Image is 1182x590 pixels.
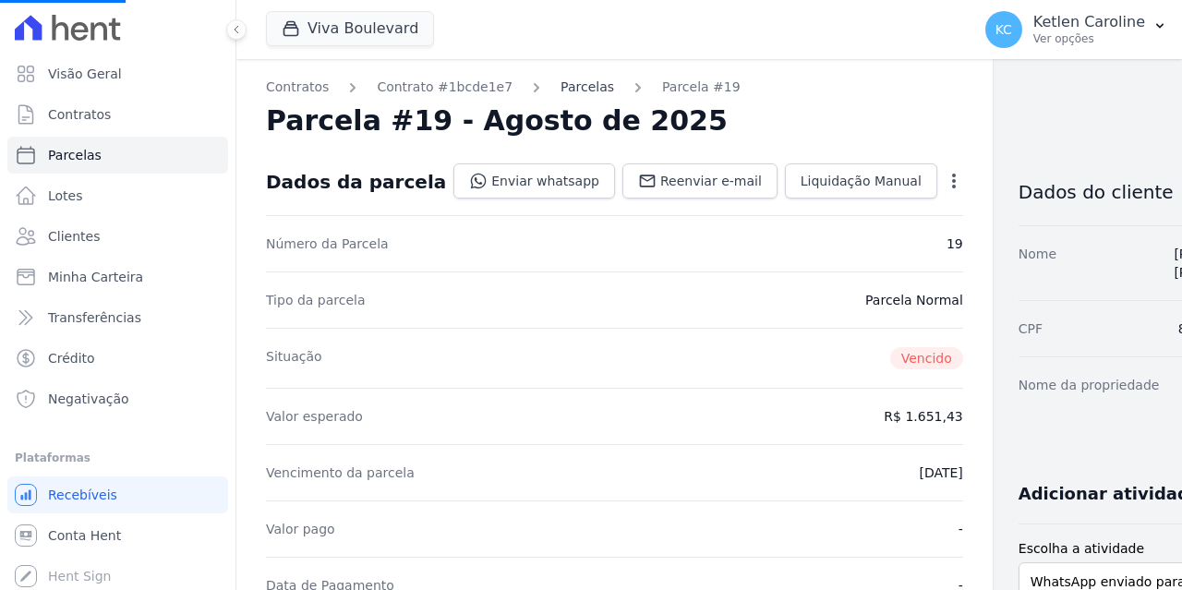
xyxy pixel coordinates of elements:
[266,235,389,253] dt: Número da Parcela
[266,78,329,97] a: Contratos
[1033,31,1145,46] p: Ver opções
[266,104,728,138] h2: Parcela #19 - Agosto de 2025
[890,347,963,369] span: Vencido
[561,78,614,97] a: Parcelas
[801,172,922,190] span: Liquidação Manual
[48,349,95,367] span: Crédito
[377,78,513,97] a: Contrato #1bcde1e7
[266,11,434,46] button: Viva Boulevard
[266,520,335,538] dt: Valor pago
[919,464,962,482] dd: [DATE]
[865,291,963,309] dd: Parcela Normal
[266,464,415,482] dt: Vencimento da parcela
[7,55,228,92] a: Visão Geral
[48,227,100,246] span: Clientes
[266,78,963,97] nav: Breadcrumb
[266,407,363,426] dt: Valor esperado
[971,4,1182,55] button: KC Ketlen Caroline Ver opções
[7,476,228,513] a: Recebíveis
[48,390,129,408] span: Negativação
[1019,245,1056,282] dt: Nome
[48,187,83,205] span: Lotes
[1033,13,1145,31] p: Ketlen Caroline
[7,218,228,255] a: Clientes
[15,447,221,469] div: Plataformas
[622,163,778,199] a: Reenviar e-mail
[785,163,937,199] a: Liquidação Manual
[453,163,615,199] a: Enviar whatsapp
[48,526,121,545] span: Conta Hent
[48,105,111,124] span: Contratos
[884,407,962,426] dd: R$ 1.651,43
[266,171,446,193] div: Dados da parcela
[7,380,228,417] a: Negativação
[947,235,963,253] dd: 19
[48,268,143,286] span: Minha Carteira
[1019,319,1043,338] dt: CPF
[662,78,741,97] a: Parcela #19
[48,146,102,164] span: Parcelas
[266,347,322,369] dt: Situação
[1019,376,1160,394] dt: Nome da propriedade
[7,177,228,214] a: Lotes
[48,486,117,504] span: Recebíveis
[7,340,228,377] a: Crédito
[995,23,1012,36] span: KC
[266,291,366,309] dt: Tipo da parcela
[7,96,228,133] a: Contratos
[7,299,228,336] a: Transferências
[7,517,228,554] a: Conta Hent
[7,259,228,295] a: Minha Carteira
[7,137,228,174] a: Parcelas
[48,308,141,327] span: Transferências
[660,172,762,190] span: Reenviar e-mail
[48,65,122,83] span: Visão Geral
[959,520,963,538] dd: -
